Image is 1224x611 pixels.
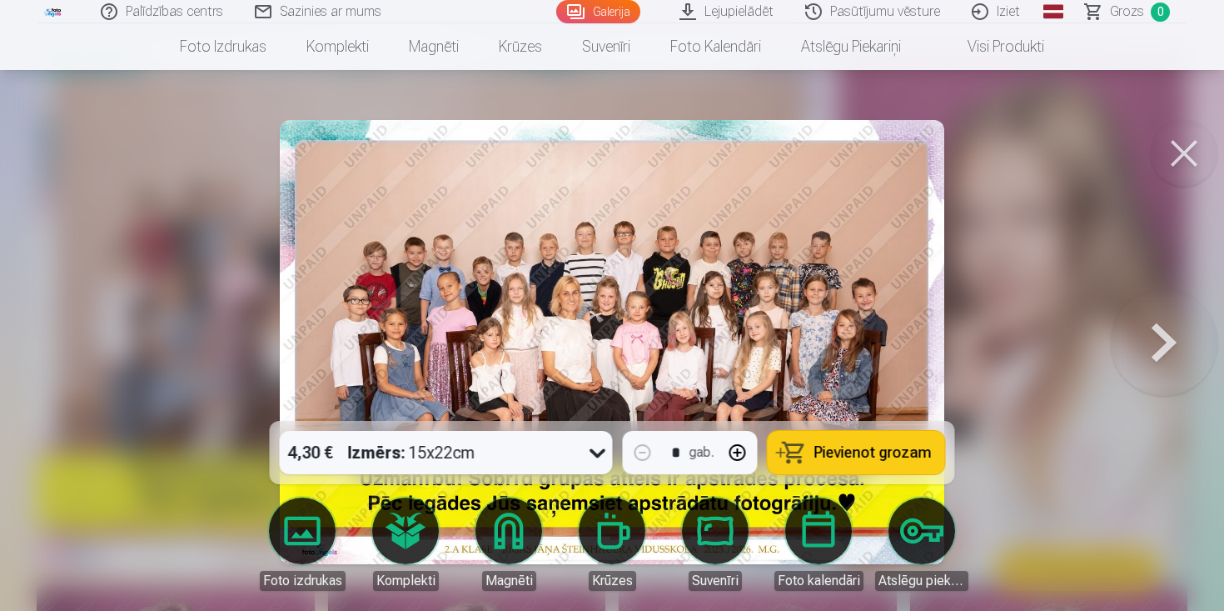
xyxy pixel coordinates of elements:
span: Grozs [1110,2,1144,22]
a: Magnēti [462,498,555,591]
div: 4,30 € [280,431,341,474]
span: Pievienot grozam [814,445,932,460]
div: Magnēti [482,571,536,591]
a: Atslēgu piekariņi [781,23,921,70]
a: Foto kalendāri [650,23,781,70]
div: Foto kalendāri [774,571,863,591]
a: Komplekti [286,23,389,70]
div: Foto izdrukas [260,571,346,591]
span: 0 [1151,3,1170,22]
strong: Izmērs : [348,441,406,464]
div: Komplekti [373,571,439,591]
a: Suvenīri [562,23,650,70]
a: Komplekti [359,498,452,591]
a: Krūzes [479,23,562,70]
a: Suvenīri [669,498,762,591]
a: Foto kalendāri [772,498,865,591]
a: Foto izdrukas [256,498,349,591]
a: Magnēti [389,23,479,70]
div: gab. [689,443,714,463]
button: Pievienot grozam [768,431,945,474]
div: 15x22cm [348,431,475,474]
a: Krūzes [565,498,659,591]
a: Foto izdrukas [160,23,286,70]
div: Krūzes [589,571,636,591]
div: Atslēgu piekariņi [875,571,968,591]
div: Suvenīri [689,571,742,591]
a: Visi produkti [921,23,1064,70]
a: Atslēgu piekariņi [875,498,968,591]
img: /fa1 [44,7,62,17]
